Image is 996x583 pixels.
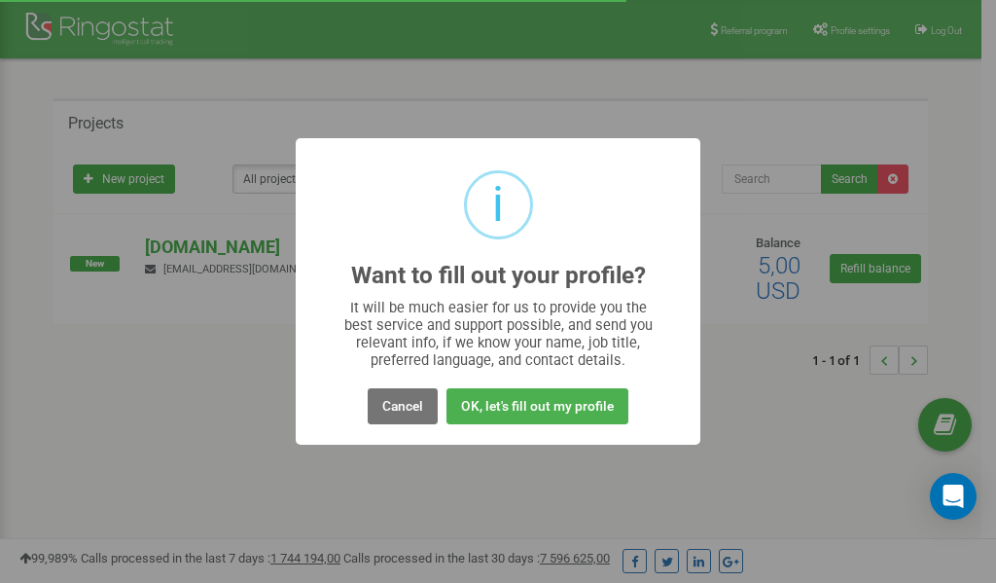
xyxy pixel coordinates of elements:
[446,388,628,424] button: OK, let's fill out my profile
[335,299,662,369] div: It will be much easier for us to provide you the best service and support possible, and send you ...
[492,173,504,237] div: i
[351,263,646,289] h2: Want to fill out your profile?
[930,473,977,520] div: Open Intercom Messenger
[368,388,438,424] button: Cancel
